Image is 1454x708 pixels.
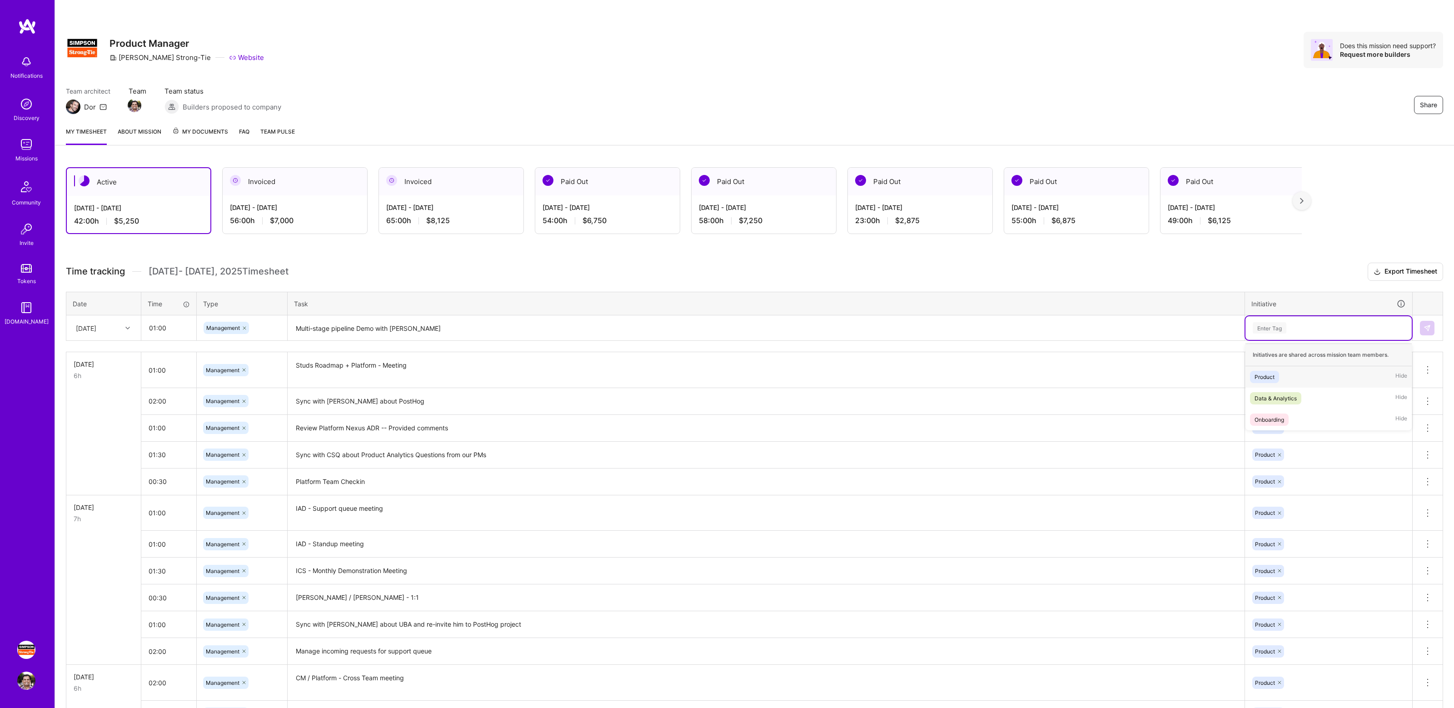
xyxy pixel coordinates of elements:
[17,299,35,317] img: guide book
[206,478,239,485] span: Management
[855,203,985,212] div: [DATE] - [DATE]
[18,18,36,35] img: logo
[141,532,196,556] input: HH:MM
[149,266,289,277] span: [DATE] - [DATE] , 2025 Timesheet
[110,54,117,61] i: icon CompanyGray
[543,175,553,186] img: Paid Out
[289,532,1244,557] textarea: IAD - Standup meeting
[289,443,1244,468] textarea: Sync with CSQ about Product Analytics Questions from our PMs
[1251,299,1406,309] div: Initiative
[206,568,239,574] span: Management
[289,585,1244,610] textarea: [PERSON_NAME] / [PERSON_NAME] - 1:1
[206,594,239,601] span: Management
[14,113,40,123] div: Discovery
[141,671,196,695] input: HH:MM
[289,389,1244,414] textarea: Sync with [PERSON_NAME] about PostHog
[114,216,139,226] span: $5,250
[1340,50,1436,59] div: Request more builders
[110,53,211,62] div: [PERSON_NAME] Strong-Tie
[289,496,1244,530] textarea: IAD - Support queue meeting
[855,175,866,186] img: Paid Out
[535,168,680,195] div: Paid Out
[289,416,1244,441] textarea: Review Platform Nexus ADR -- Provided comments
[543,216,672,225] div: 54:00 h
[1424,324,1431,332] img: Submit
[10,71,43,80] div: Notifications
[141,416,196,440] input: HH:MM
[379,168,523,195] div: Invoiced
[100,103,107,110] i: icon Mail
[1395,392,1407,404] span: Hide
[141,358,196,382] input: HH:MM
[142,316,196,340] input: HH:MM
[1255,621,1275,628] span: Product
[699,175,710,186] img: Paid Out
[141,559,196,583] input: HH:MM
[1011,216,1141,225] div: 55:00 h
[206,679,239,686] span: Management
[15,176,37,198] img: Community
[289,666,1244,700] textarea: CM / Platform - Cross Team meeting
[289,639,1244,664] textarea: Manage incoming requests for support queue
[141,443,196,467] input: HH:MM
[692,168,836,195] div: Paid Out
[197,292,288,315] th: Type
[17,672,35,690] img: User Avatar
[848,168,992,195] div: Paid Out
[66,292,141,315] th: Date
[1255,415,1284,424] div: Onboarding
[76,323,96,333] div: [DATE]
[74,216,203,226] div: 42:00 h
[1374,267,1381,277] i: icon Download
[386,216,516,225] div: 65:00 h
[67,168,210,196] div: Active
[1395,371,1407,383] span: Hide
[17,135,35,154] img: teamwork
[1168,216,1298,225] div: 49:00 h
[230,175,241,186] img: Invoiced
[1368,263,1443,281] button: Export Timesheet
[270,216,294,225] span: $7,000
[260,127,295,145] a: Team Pulse
[260,128,295,135] span: Team Pulse
[172,127,228,137] span: My Documents
[1253,321,1286,335] div: Enter Tag
[74,359,134,369] div: [DATE]
[206,648,239,655] span: Management
[84,102,96,112] div: Dor
[1168,203,1298,212] div: [DATE] - [DATE]
[164,100,179,114] img: Builders proposed to company
[141,639,196,663] input: HH:MM
[1255,568,1275,574] span: Product
[699,216,829,225] div: 58:00 h
[74,503,134,512] div: [DATE]
[15,672,38,690] a: User Avatar
[386,175,397,186] img: Invoiced
[1208,216,1231,225] span: $6,125
[5,317,49,326] div: [DOMAIN_NAME]
[1255,394,1297,403] div: Data & Analytics
[74,203,203,213] div: [DATE] - [DATE]
[17,220,35,238] img: Invite
[386,203,516,212] div: [DATE] - [DATE]
[1255,541,1275,548] span: Product
[129,98,140,113] a: Team Member Avatar
[164,86,281,96] span: Team status
[1300,198,1304,204] img: right
[1414,96,1443,114] button: Share
[206,367,239,374] span: Management
[1011,175,1022,186] img: Paid Out
[229,53,264,62] a: Website
[17,276,36,286] div: Tokens
[15,154,38,163] div: Missions
[1011,203,1141,212] div: [DATE] - [DATE]
[125,326,130,330] i: icon Chevron
[21,264,32,273] img: tokens
[17,95,35,113] img: discovery
[183,102,281,112] span: Builders proposed to company
[206,424,239,431] span: Management
[206,541,239,548] span: Management
[141,469,196,494] input: HH:MM
[1255,372,1275,382] div: Product
[855,216,985,225] div: 23:00 h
